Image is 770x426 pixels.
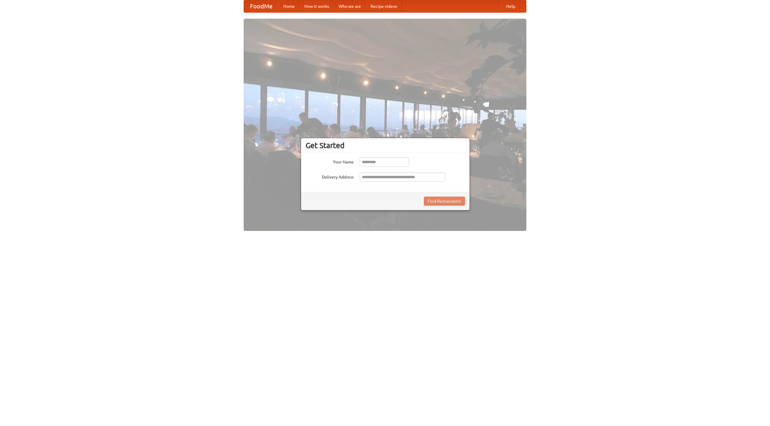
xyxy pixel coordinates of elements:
label: Delivery Address [306,173,354,180]
label: Your Name [306,157,354,165]
a: Recipe videos [366,0,402,12]
a: FoodMe [244,0,279,12]
a: Home [279,0,300,12]
a: How it works [300,0,334,12]
a: Who we are [334,0,366,12]
button: Find Restaurants! [424,197,465,206]
a: Help [501,0,520,12]
h3: Get Started [306,141,465,150]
